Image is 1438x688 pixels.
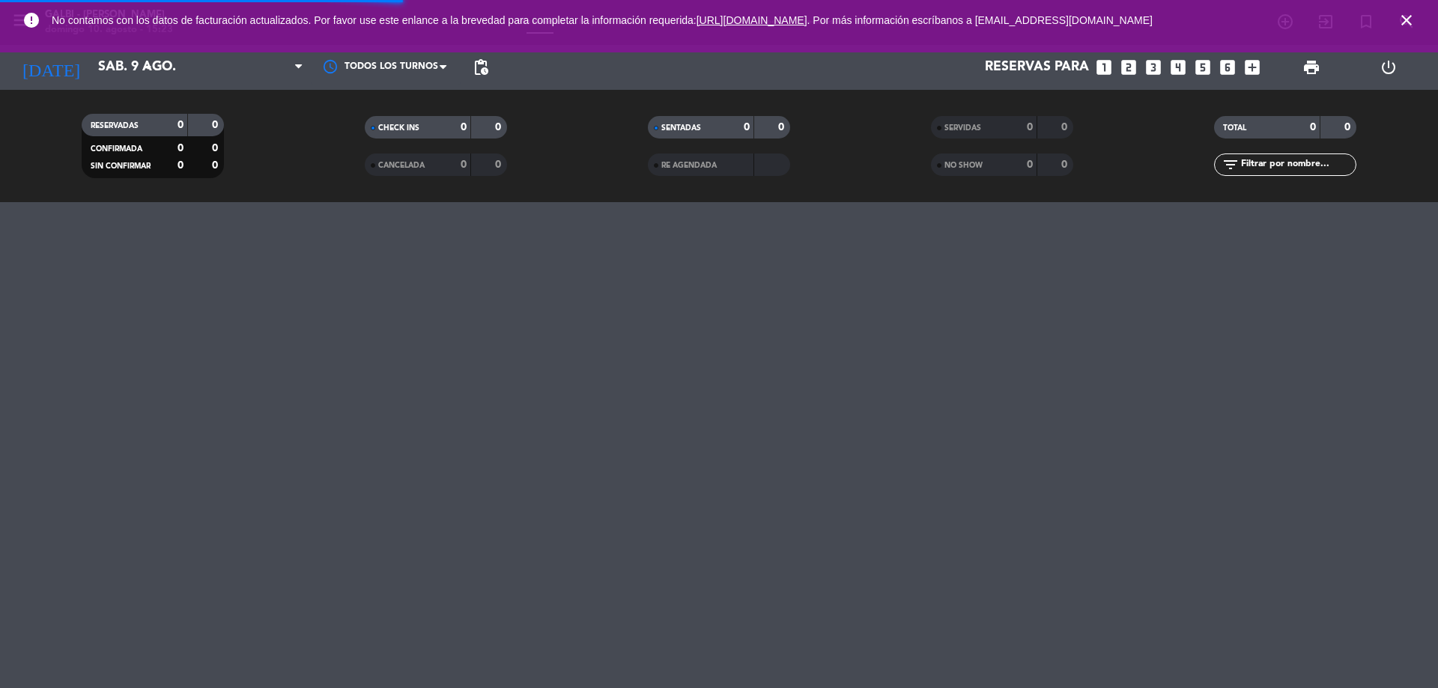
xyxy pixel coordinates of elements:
[91,122,139,130] span: RESERVADAS
[1380,58,1398,76] i: power_settings_new
[1350,45,1427,90] div: LOG OUT
[778,122,787,133] strong: 0
[1027,122,1033,133] strong: 0
[178,143,183,153] strong: 0
[697,14,807,26] a: [URL][DOMAIN_NAME]
[944,162,983,169] span: NO SHOW
[472,58,490,76] span: pending_actions
[1027,159,1033,170] strong: 0
[661,162,717,169] span: RE AGENDADA
[944,124,981,132] span: SERVIDAS
[52,14,1153,26] span: No contamos con los datos de facturación actualizados. Por favor use este enlance a la brevedad p...
[378,162,425,169] span: CANCELADA
[1193,58,1213,77] i: looks_5
[212,160,221,171] strong: 0
[1310,122,1316,133] strong: 0
[495,122,504,133] strong: 0
[1240,156,1356,173] input: Filtrar por nombre...
[1302,58,1320,76] span: print
[1243,58,1262,77] i: add_box
[1222,156,1240,174] i: filter_list
[22,11,40,29] i: error
[1094,58,1114,77] i: looks_one
[212,143,221,153] strong: 0
[1119,58,1138,77] i: looks_two
[178,120,183,130] strong: 0
[139,58,157,76] i: arrow_drop_down
[985,60,1089,75] span: Reservas para
[91,145,142,153] span: CONFIRMADA
[1218,58,1237,77] i: looks_6
[212,120,221,130] strong: 0
[1061,122,1070,133] strong: 0
[1061,159,1070,170] strong: 0
[1223,124,1246,132] span: TOTAL
[378,124,419,132] span: CHECK INS
[495,159,504,170] strong: 0
[661,124,701,132] span: SENTADAS
[1144,58,1163,77] i: looks_3
[11,51,91,84] i: [DATE]
[744,122,750,133] strong: 0
[461,122,467,133] strong: 0
[461,159,467,170] strong: 0
[1344,122,1353,133] strong: 0
[178,160,183,171] strong: 0
[91,162,151,170] span: SIN CONFIRMAR
[1398,11,1416,29] i: close
[807,14,1153,26] a: . Por más información escríbanos a [EMAIL_ADDRESS][DOMAIN_NAME]
[1168,58,1188,77] i: looks_4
